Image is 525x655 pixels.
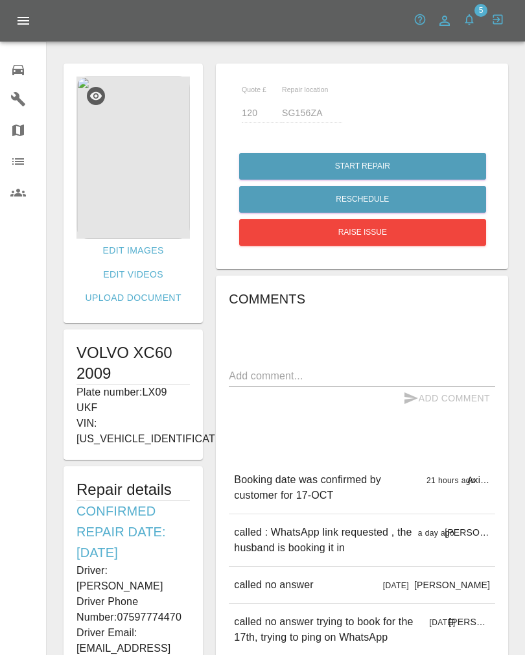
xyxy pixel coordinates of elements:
p: Axioma [467,473,490,486]
h5: Repair details [76,479,190,500]
button: Raise issue [239,219,486,246]
p: [PERSON_NAME] [414,578,490,591]
h1: VOLVO XC60 2009 [76,342,190,384]
p: [PERSON_NAME] [449,615,490,628]
img: 123dbaf8-42eb-4fea-9d1f-3efb41b52dab [76,77,190,239]
p: VIN: [US_VEHICLE_IDENTIFICATION_NUMBER] [76,416,190,447]
span: Repair location [282,86,329,93]
p: called : WhatsApp link requested , the husband is booking it in [234,525,413,556]
a: Upload Document [80,286,186,310]
p: Plate number: LX09 UKF [76,385,190,416]
h6: Comments [229,289,495,309]
p: [PERSON_NAME] [445,526,490,539]
p: called no answer [234,577,313,593]
p: Driver: [PERSON_NAME] [76,563,190,594]
button: Open drawer [8,5,39,36]
span: 21 hours ago [426,476,475,485]
span: [DATE] [383,581,409,590]
span: Quote £ [242,86,266,93]
button: Reschedule [239,186,486,213]
a: Edit Videos [98,263,169,287]
span: [DATE] [429,618,455,627]
h6: Confirmed Repair Date: [DATE] [76,501,190,563]
a: Edit Images [97,239,169,263]
span: 5 [474,4,487,17]
p: Driver Phone Number: 07597774470 [76,594,190,625]
span: a day ago [418,529,454,538]
button: Start Repair [239,153,486,180]
p: Booking date was confirmed by customer for 17-OCT [234,472,421,503]
p: called no answer trying to book for the 17th, trying to ping on WhatsApp [234,614,424,645]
